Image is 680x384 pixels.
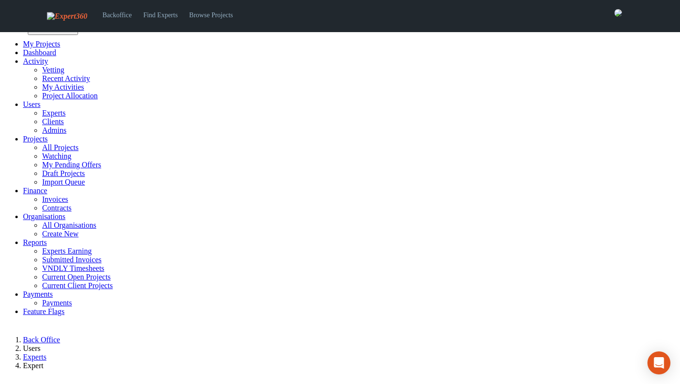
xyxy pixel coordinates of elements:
[42,169,85,177] a: Draft Projects
[42,74,90,82] a: Recent Activity
[23,238,47,246] a: Reports
[42,161,101,169] a: My Pending Offers
[23,40,60,48] a: My Projects
[42,221,96,229] a: All Organisations
[42,299,72,307] a: Payments
[23,57,48,65] a: Activity
[42,204,71,212] a: Contracts
[23,344,676,353] li: Users
[47,12,87,21] img: Expert360
[23,290,53,298] a: Payments
[23,135,48,143] a: Projects
[42,117,64,126] a: Clients
[42,273,111,281] a: Current Open Projects
[42,264,104,272] a: VNDLY Timesheets
[42,109,66,117] a: Experts
[23,353,46,361] a: Experts
[42,92,98,100] a: Project Allocation
[42,230,79,238] a: Create New
[42,178,85,186] a: Import Queue
[42,281,113,290] a: Current Client Projects
[42,152,71,160] a: Watching
[23,361,676,370] li: Expert
[42,126,67,134] a: Admins
[614,9,622,17] img: 0421c9a1-ac87-4857-a63f-b59ed7722763-normal.jpeg
[23,186,47,195] a: Finance
[42,256,102,264] a: Submitted Invoices
[23,100,40,108] a: Users
[647,351,670,374] div: Open Intercom Messenger
[42,247,92,255] a: Experts Earning
[42,83,84,91] a: My Activities
[23,48,56,57] a: Dashboard
[42,195,68,203] a: Invoices
[23,212,66,221] a: Organisations
[42,66,64,74] a: Vetting
[42,143,79,151] a: All Projects
[23,307,65,315] a: Feature Flags
[23,336,60,344] a: Back Office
